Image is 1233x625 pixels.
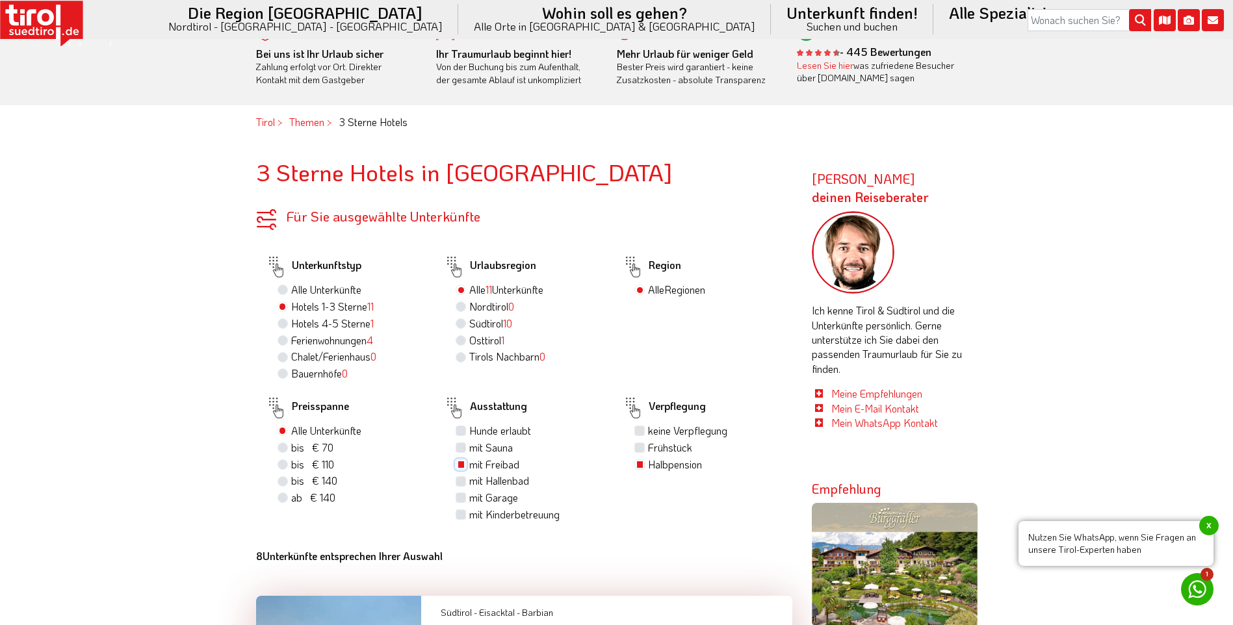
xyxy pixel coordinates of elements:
[797,59,958,84] div: was zufriedene Besucher über [DOMAIN_NAME] sagen
[367,300,374,313] span: 11
[1028,9,1151,31] input: Wonach suchen Sie?
[291,300,374,314] label: Hotels 1-3 Sterne
[623,252,681,282] label: Region
[812,170,929,205] strong: [PERSON_NAME]
[291,333,373,348] label: Ferienwohnungen
[291,366,348,381] label: Bauernhöfe
[648,424,727,438] label: keine Verpflegung
[469,316,512,331] label: Südtirol
[539,350,545,363] span: 0
[256,47,383,60] b: Bei uns ist Ihr Urlaub sicher
[648,457,702,472] label: Halbpension
[522,606,553,619] span: Barbian
[648,440,692,455] label: Frühstück
[831,402,919,415] a: Mein E-Mail Kontakt
[291,316,374,331] label: Hotels 4-5 Sterne
[812,188,929,205] span: deinen Reiseberater
[291,474,337,487] span: bis € 140
[266,252,361,282] label: Unterkunftstyp
[266,393,349,423] label: Preisspanne
[1181,573,1214,606] a: 1 Nutzen Sie WhatsApp, wenn Sie Fragen an unsere Tirol-Experten habenx
[503,316,512,330] span: 10
[469,300,514,314] label: Nordtirol
[256,209,792,223] div: Für Sie ausgewählte Unterkünfte
[1202,9,1224,31] i: Kontakt
[469,283,543,297] label: Alle Unterkünfte
[168,21,443,32] small: Nordtirol - [GEOGRAPHIC_DATA] - [GEOGRAPHIC_DATA]
[501,333,504,347] span: 1
[1201,568,1214,581] span: 1
[617,47,778,86] div: Bester Preis wird garantiert - keine Zusatzkosten - absolute Transparenz
[648,283,705,297] label: Alle Regionen
[797,59,853,71] a: Lesen Sie hier
[831,387,922,400] a: Meine Empfehlungen
[256,115,275,129] a: Tirol
[1178,9,1200,31] i: Fotogalerie
[289,115,324,129] a: Themen
[469,457,519,472] label: mit Freibad
[474,21,755,32] small: Alle Orte in [GEOGRAPHIC_DATA] & [GEOGRAPHIC_DATA]
[623,393,706,423] label: Verpflegung
[1154,9,1176,31] i: Karte öffnen
[441,606,477,619] span: Südtirol -
[812,480,881,497] strong: Empfehlung
[486,283,492,296] span: 11
[339,115,408,129] em: 3 Sterne Hotels
[469,474,529,488] label: mit Hallenbad
[370,316,374,330] span: 1
[1199,516,1219,535] span: x
[436,47,571,60] b: Ihr Traumurlaub beginnt hier!
[370,350,376,363] span: 0
[479,606,520,619] span: Eisacktal -
[508,300,514,313] span: 0
[291,283,361,297] label: Alle Unterkünfte
[291,440,333,454] span: bis € 70
[469,491,518,505] label: mit Garage
[367,333,373,347] span: 4
[469,440,513,455] label: mit Sauna
[469,424,531,438] label: Hunde erlaubt
[291,491,335,504] span: ab € 140
[342,366,348,380] span: 0
[469,350,545,364] label: Tirols Nachbarn
[1019,521,1214,566] span: Nutzen Sie WhatsApp, wenn Sie Fragen an unsere Tirol-Experten haben
[256,549,443,563] b: Unterkünfte entsprechen Ihrer Auswahl
[256,159,792,185] h2: 3 Sterne Hotels in [GEOGRAPHIC_DATA]
[291,350,376,364] label: Chalet/Ferienhaus
[291,424,361,438] label: Alle Unterkünfte
[256,549,263,563] b: 8
[617,47,753,60] b: Mehr Urlaub für weniger Geld
[444,393,527,423] label: Ausstattung
[812,211,978,431] div: Ich kenne Tirol & Südtirol und die Unterkünfte persönlich. Gerne unterstütze ich Sie dabei den pa...
[256,47,417,86] div: Zahlung erfolgt vor Ort. Direkter Kontakt mit dem Gastgeber
[812,211,895,294] img: frag-markus.png
[831,416,938,429] a: Mein WhatsApp Kontakt
[469,333,504,348] label: Osttirol
[444,252,536,282] label: Urlaubsregion
[797,45,931,58] b: - 445 Bewertungen
[786,21,918,32] small: Suchen und buchen
[436,47,597,86] div: Von der Buchung bis zum Aufenthalt, der gesamte Ablauf ist unkompliziert
[291,457,334,471] span: bis € 110
[469,507,560,522] label: mit Kinderbetreuung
